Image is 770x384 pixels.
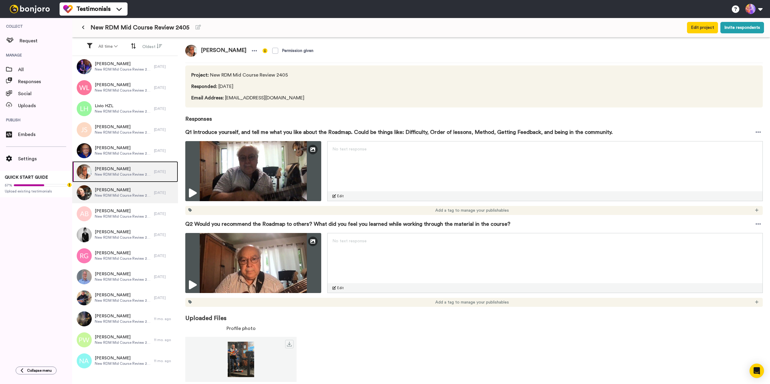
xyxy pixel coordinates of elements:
[77,59,92,74] img: 7e93cefb-333e-4d1e-8fd7-7f0b7dbd73ad.jpeg
[185,233,321,293] img: b4e923ad-92d3-4b06-bd64-12f26dc23634-thumbnail_full-1719920833.jpg
[154,127,175,132] div: [DATE]
[95,292,151,298] span: [PERSON_NAME]
[185,342,297,377] img: d54292ef-b78e-49bf-a515-12e310082a29.jpeg
[95,88,151,93] span: New RDM Mid Course Review 2405
[435,299,509,305] span: Add a tag to manage your publishables
[72,203,178,224] a: [PERSON_NAME]New RDM Mid Course Review 2405[DATE]
[337,286,344,290] span: Edit
[77,80,92,95] img: wl.png
[76,5,111,13] span: Testimonials
[95,193,151,198] span: New RDM Mid Course Review 2405
[77,101,92,116] img: lh.png
[72,266,178,287] a: [PERSON_NAME]New RDM Mid Course Review 2405[DATE]
[95,187,151,193] span: [PERSON_NAME]
[154,316,175,321] div: 11 mo. ago
[72,329,178,350] a: [PERSON_NAME]New RDM Mid Course Review 240511 mo. ago
[750,364,764,378] div: Open Intercom Messenger
[263,48,267,53] img: info-yellow.svg
[197,45,250,57] span: [PERSON_NAME]
[185,45,197,57] img: 4003fb6f-8373-44ce-ba27-155f4a54b279.png
[72,245,178,266] a: [PERSON_NAME]New RDM Mid Course Review 2405[DATE]
[77,227,92,242] img: 75cddcca-44eb-4982-b043-fc74e459820e.jpeg
[95,250,151,256] span: [PERSON_NAME]
[16,367,57,374] button: Collapse menu
[95,103,151,109] span: Livio HZL
[95,355,151,361] span: [PERSON_NAME]
[154,85,175,90] div: [DATE]
[72,308,178,329] a: [PERSON_NAME]New RDM Mid Course Review 240511 mo. ago
[95,229,151,235] span: [PERSON_NAME]
[154,253,175,258] div: [DATE]
[72,350,178,371] a: [PERSON_NAME]New RDM Mid Course Review 240511 mo. ago
[5,189,67,194] span: Upload existing testimonials
[18,90,72,97] span: Social
[95,214,151,219] span: New RDM Mid Course Review 2405
[337,194,344,198] span: Edit
[72,56,178,77] a: [PERSON_NAME]New RDM Mid Course Review 2405[DATE]
[77,290,92,305] img: 3dd30a0f-4df1-4f60-906d-6f54def5c35f.jpeg
[7,5,52,13] img: bj-logo-header-white.svg
[154,358,175,363] div: 11 mo. ago
[95,256,151,261] span: New RDM Mid Course Review 2405
[185,307,763,322] span: Uploaded Files
[77,206,92,221] img: ab.png
[95,298,151,303] span: New RDM Mid Course Review 2405
[77,143,92,158] img: ebcba517-1038-48aa-972a-5d85201ebb52.jpeg
[95,313,151,319] span: [PERSON_NAME]
[5,175,48,180] span: QUICK START GUIDE
[72,287,178,308] a: [PERSON_NAME]New RDM Mid Course Review 2405[DATE]
[77,248,92,263] img: rg.png
[687,22,718,33] button: Edit project
[191,71,365,79] span: New RDM Mid Course Review 2405
[95,172,151,177] span: New RDM Mid Course Review 2405
[95,271,151,277] span: [PERSON_NAME]
[191,73,209,77] span: Project :
[185,128,613,136] span: Q1 Introduce yourself, and tell me what you like about the Roadmap. Could be things like: Difficu...
[332,147,367,151] span: No text response
[95,334,151,340] span: [PERSON_NAME]
[72,182,178,203] a: [PERSON_NAME]New RDM Mid Course Review 2405[DATE]
[77,164,92,179] img: 4003fb6f-8373-44ce-ba27-155f4a54b279.png
[720,22,764,33] button: Invite respondents
[185,220,510,228] span: Q2 Would you recommend the Roadmap to others? What did you feel you learned while working through...
[191,83,365,90] span: [DATE]
[154,148,175,153] div: [DATE]
[154,106,175,111] div: [DATE]
[18,131,72,138] span: Embeds
[191,95,224,100] span: Email Address :
[185,107,763,123] span: Responses
[95,41,121,52] button: All time
[154,295,175,300] div: [DATE]
[154,211,175,216] div: [DATE]
[72,119,178,140] a: [PERSON_NAME]New RDM Mid Course Review 2405[DATE]
[72,77,178,98] a: [PERSON_NAME]New RDM Mid Course Review 2405[DATE]
[18,102,72,109] span: Uploads
[154,64,175,69] div: [DATE]
[95,235,151,240] span: New RDM Mid Course Review 2405
[95,145,151,151] span: [PERSON_NAME]
[191,84,217,89] span: Responded :
[95,277,151,282] span: New RDM Mid Course Review 2405
[95,109,151,114] span: New RDM Mid Course Review 2405
[154,232,175,237] div: [DATE]
[72,98,178,119] a: Livio HZLNew RDM Mid Course Review 2405[DATE]
[5,183,12,188] span: 57%
[63,4,73,14] img: tm-color.svg
[95,61,151,67] span: [PERSON_NAME]
[332,239,367,243] span: No text response
[154,274,175,279] div: [DATE]
[154,169,175,174] div: [DATE]
[154,337,175,342] div: 11 mo. ago
[95,361,151,366] span: New RDM Mid Course Review 2405
[77,353,92,368] img: na.png
[20,37,72,44] span: Request
[185,141,321,201] img: afcc3278-7d85-47f0-b830-da11414b35a2-thumbnail_full-1719265523.jpg
[282,48,313,54] div: Permission given
[72,161,178,182] a: [PERSON_NAME]New RDM Mid Course Review 2405[DATE]
[77,122,92,137] img: js.png
[95,319,151,324] span: New RDM Mid Course Review 2405
[226,325,256,332] span: Profile photo
[72,140,178,161] a: [PERSON_NAME]New RDM Mid Course Review 2405[DATE]
[95,340,151,345] span: New RDM Mid Course Review 2405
